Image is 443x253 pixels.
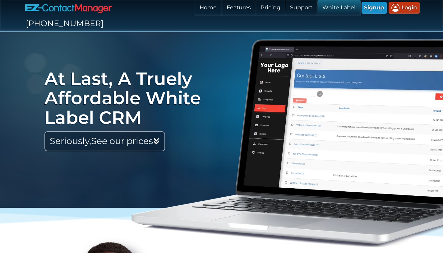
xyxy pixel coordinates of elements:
[153,138,160,145] img: doubleDownArrow.svg
[362,2,387,14] a: Signup
[44,69,213,128] h1: At Last, A Truely Affordable White Label CRM
[44,131,165,151] a: Seriously,See our prices
[26,19,104,28] span: [PHONE_NUMBER]
[25,3,112,13] img: EZ-ContactManager
[389,2,419,14] a: Login
[50,136,91,146] m-h: Seriously,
